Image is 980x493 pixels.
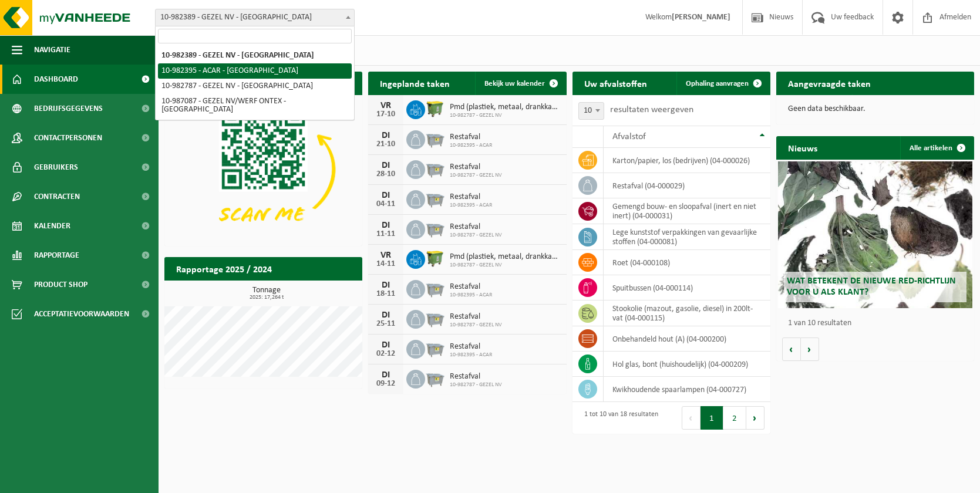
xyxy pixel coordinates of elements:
[425,338,445,358] img: WB-2500-GAL-GY-01
[450,202,492,209] span: 10-982395 - ACAR
[156,9,354,26] span: 10-982389 - GEZEL NV - BUGGENHOUT
[450,312,502,322] span: Restafval
[34,153,78,182] span: Gebruikers
[374,340,398,350] div: DI
[776,72,883,94] h2: Aangevraagde taken
[450,222,502,232] span: Restafval
[374,110,398,119] div: 17-10
[425,308,445,328] img: WB-2500-GAL-GY-01
[425,218,445,238] img: WB-2500-GAL-GY-01
[682,406,701,430] button: Previous
[374,251,398,260] div: VR
[450,282,492,292] span: Restafval
[579,103,604,119] span: 10
[164,257,284,280] h2: Rapportage 2025 / 2024
[746,406,765,430] button: Next
[450,193,492,202] span: Restafval
[155,9,355,26] span: 10-982389 - GEZEL NV - BUGGENHOUT
[788,105,962,113] p: Geen data beschikbaar.
[604,300,770,326] td: stookolie (mazout, gasolie, diesel) in 200lt-vat (04-000115)
[450,163,502,172] span: Restafval
[374,140,398,148] div: 21-10
[782,337,801,361] button: Vorige
[425,368,445,388] img: WB-2500-GAL-GY-01
[450,172,502,179] span: 10-982787 - GEZEL NV
[578,405,658,431] div: 1 tot 10 van 18 resultaten
[572,72,659,94] h2: Uw afvalstoffen
[604,198,770,224] td: gemengd bouw- en sloopafval (inert en niet inert) (04-000031)
[604,173,770,198] td: restafval (04-000029)
[374,230,398,238] div: 11-11
[425,129,445,148] img: WB-2500-GAL-GY-01
[604,377,770,402] td: kwikhoudende spaarlampen (04-000727)
[604,275,770,300] td: spuitbussen (04-000114)
[374,260,398,268] div: 14-11
[450,322,502,329] span: 10-982787 - GEZEL NV
[450,372,502,381] span: Restafval
[374,200,398,208] div: 04-11
[34,65,78,94] span: Dashboard
[425,158,445,178] img: WB-2500-GAL-GY-01
[450,292,492,299] span: 10-982395 - ACAR
[374,131,398,140] div: DI
[672,13,730,22] strong: [PERSON_NAME]
[686,80,749,87] span: Ophaling aanvragen
[34,241,79,270] span: Rapportage
[450,252,560,262] span: Pmd (plastiek, metaal, drankkartons) (bedrijven)
[450,232,502,239] span: 10-982787 - GEZEL NV
[450,342,492,352] span: Restafval
[158,94,352,117] li: 10-987087 - GEZEL NV/WERF ONTEX - [GEOGRAPHIC_DATA]
[425,278,445,298] img: WB-2500-GAL-GY-01
[34,299,129,329] span: Acceptatievoorwaarden
[374,310,398,320] div: DI
[788,319,968,327] p: 1 van 10 resultaten
[676,72,769,95] a: Ophaling aanvragen
[170,286,362,300] h3: Tonnage
[34,35,70,65] span: Navigatie
[34,94,103,123] span: Bedrijfsgegevens
[374,350,398,358] div: 02-12
[374,370,398,380] div: DI
[801,337,819,361] button: Volgende
[604,224,770,250] td: lege kunststof verpakkingen van gevaarlijke stoffen (04-000081)
[425,188,445,208] img: WB-2500-GAL-GY-01
[164,95,362,244] img: Download de VHEPlus App
[604,352,770,377] td: hol glas, bont (huishoudelijk) (04-000209)
[450,133,492,142] span: Restafval
[604,326,770,352] td: onbehandeld hout (A) (04-000200)
[158,79,352,94] li: 10-982787 - GEZEL NV - [GEOGRAPHIC_DATA]
[34,182,80,211] span: Contracten
[475,72,565,95] a: Bekijk uw kalender
[450,142,492,149] span: 10-982395 - ACAR
[604,148,770,173] td: karton/papier, los (bedrijven) (04-000026)
[450,103,560,112] span: Pmd (plastiek, metaal, drankkartons) (bedrijven)
[578,102,604,120] span: 10
[612,132,646,141] span: Afvalstof
[450,352,492,359] span: 10-982395 - ACAR
[374,320,398,328] div: 25-11
[425,248,445,268] img: WB-1100-HPE-GN-50
[604,250,770,275] td: roet (04-000108)
[368,72,462,94] h2: Ingeplande taken
[374,221,398,230] div: DI
[158,63,352,79] li: 10-982395 - ACAR - [GEOGRAPHIC_DATA]
[787,276,956,297] span: Wat betekent de nieuwe RED-richtlijn voor u als klant?
[170,295,362,300] span: 2025: 17,264 t
[450,112,560,119] span: 10-982787 - GEZEL NV
[374,191,398,200] div: DI
[484,80,545,87] span: Bekijk uw kalender
[425,99,445,119] img: WB-1100-HPE-GN-50
[374,281,398,290] div: DI
[778,161,972,308] a: Wat betekent de nieuwe RED-richtlijn voor u als klant?
[723,406,746,430] button: 2
[374,161,398,170] div: DI
[450,381,502,389] span: 10-982787 - GEZEL NV
[275,280,361,303] a: Bekijk rapportage
[34,211,70,241] span: Kalender
[34,270,87,299] span: Product Shop
[450,262,560,269] span: 10-982787 - GEZEL NV
[34,123,102,153] span: Contactpersonen
[374,290,398,298] div: 18-11
[776,136,829,159] h2: Nieuws
[610,105,693,114] label: resultaten weergeven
